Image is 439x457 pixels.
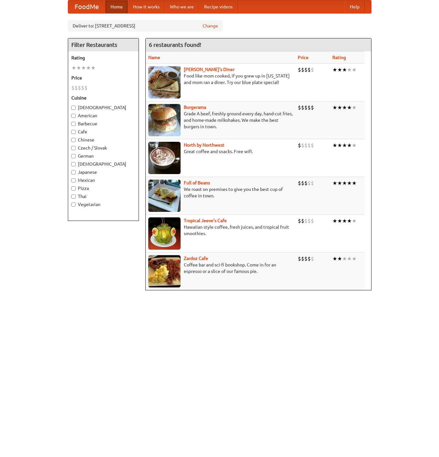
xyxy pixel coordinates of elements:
[71,84,75,91] li: $
[184,105,206,110] a: Burgerama
[347,142,352,149] li: ★
[347,104,352,111] li: ★
[128,0,165,13] a: How it works
[71,112,135,119] label: American
[71,193,135,200] label: Thai
[308,217,311,224] li: $
[76,64,81,71] li: ★
[332,104,337,111] li: ★
[332,55,346,60] a: Rating
[148,110,293,130] p: Grade A beef, freshly ground every day, hand-cut fries, and home-made milkshakes. We make the bes...
[71,161,135,167] label: [DEMOGRAPHIC_DATA]
[81,84,84,91] li: $
[71,55,135,61] h5: Rating
[71,106,76,110] input: [DEMOGRAPHIC_DATA]
[332,255,337,262] li: ★
[78,84,81,91] li: $
[352,104,357,111] li: ★
[68,20,223,32] div: Deliver to: [STREET_ADDRESS]
[184,180,210,185] b: Full of Beans
[298,180,301,187] li: $
[301,180,304,187] li: $
[148,255,181,287] img: zardoz.jpg
[304,217,308,224] li: $
[342,217,347,224] li: ★
[71,104,135,111] label: [DEMOGRAPHIC_DATA]
[342,142,347,149] li: ★
[184,218,227,223] a: Tropical Jeeve's Cafe
[75,84,78,91] li: $
[298,142,301,149] li: $
[71,177,135,183] label: Mexican
[184,142,225,148] a: North by Northwest
[199,0,238,13] a: Recipe videos
[71,137,135,143] label: Chinese
[148,55,160,60] a: Name
[352,142,357,149] li: ★
[301,255,304,262] li: $
[301,66,304,73] li: $
[91,64,96,71] li: ★
[68,0,105,13] a: FoodMe
[71,178,76,182] input: Mexican
[342,104,347,111] li: ★
[337,66,342,73] li: ★
[71,194,76,199] input: Thai
[148,66,181,99] img: sallys.jpg
[352,180,357,187] li: ★
[71,75,135,81] h5: Price
[332,142,337,149] li: ★
[342,255,347,262] li: ★
[345,0,365,13] a: Help
[71,201,135,208] label: Vegetarian
[311,255,314,262] li: $
[308,180,311,187] li: $
[165,0,199,13] a: Who we are
[148,148,293,155] p: Great coffee and snacks. Free wifi.
[203,23,218,29] a: Change
[337,217,342,224] li: ★
[342,180,347,187] li: ★
[71,169,135,175] label: Japanese
[347,180,352,187] li: ★
[148,142,181,174] img: north.jpg
[311,142,314,149] li: $
[304,104,308,111] li: $
[308,142,311,149] li: $
[301,217,304,224] li: $
[148,73,293,86] p: Food like mom cooked, if you grew up in [US_STATE] and mom ran a diner. Try our blue plate special!
[71,129,135,135] label: Cafe
[352,255,357,262] li: ★
[71,186,76,191] input: Pizza
[68,38,139,51] h4: Filter Restaurants
[337,142,342,149] li: ★
[301,142,304,149] li: $
[71,145,135,151] label: Czech / Slovak
[148,262,293,275] p: Coffee bar and sci-fi bookshop. Come in for an espresso or a slice of our famous pie.
[308,255,311,262] li: $
[332,66,337,73] li: ★
[71,162,76,166] input: [DEMOGRAPHIC_DATA]
[148,186,293,199] p: We roast on premises to give you the best cup of coffee in town.
[304,66,308,73] li: $
[184,67,235,72] b: [PERSON_NAME]'s Diner
[332,217,337,224] li: ★
[298,217,301,224] li: $
[71,138,76,142] input: Chinese
[71,130,76,134] input: Cafe
[71,95,135,101] h5: Cuisine
[148,217,181,250] img: jeeves.jpg
[347,66,352,73] li: ★
[298,104,301,111] li: $
[71,122,76,126] input: Barbecue
[337,104,342,111] li: ★
[148,224,293,237] p: Hawaiian style coffee, fresh juices, and tropical fruit smoothies.
[71,114,76,118] input: American
[301,104,304,111] li: $
[298,255,301,262] li: $
[352,66,357,73] li: ★
[337,255,342,262] li: ★
[184,256,208,261] a: Zardoz Cafe
[86,64,91,71] li: ★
